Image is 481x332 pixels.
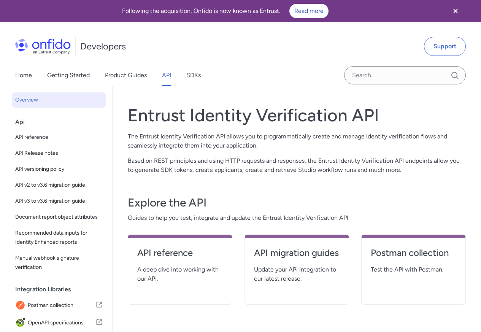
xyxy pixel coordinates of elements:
[15,65,32,86] a: Home
[15,133,103,142] span: API reference
[128,132,466,150] p: The Entrust Identity Verification API allows you to programmatically create and manage identity v...
[12,130,106,145] a: API reference
[15,149,103,158] span: API Release notes
[344,66,466,84] input: Onfido search input field
[451,6,460,16] svg: Close banner
[371,247,456,265] a: Postman collection
[15,181,103,190] span: API v2 to v3.6 migration guide
[105,65,147,86] a: Product Guides
[15,318,28,328] img: IconOpenAPI specifications
[12,146,106,161] a: API Release notes
[186,65,201,86] a: SDKs
[128,105,466,126] h1: Entrust Identity Verification API
[15,39,71,54] img: Onfido Logo
[137,265,223,283] span: A deep dive into working with our API.
[254,247,340,259] h4: API migration guides
[128,195,466,210] h3: Explore the API
[137,247,223,259] h4: API reference
[80,40,126,52] h1: Developers
[162,65,171,86] a: API
[28,318,95,328] span: OpenAPI specifications
[12,178,106,193] a: API v2 to v3.6 migration guide
[15,254,103,272] span: Manual webhook signature verification
[9,4,441,18] div: Following the acquisition, Onfido is now known as Entrust.
[441,2,470,21] button: Close banner
[12,92,106,108] a: Overview
[371,265,456,274] span: Test the API with Postman.
[12,210,106,225] a: Document report object attributes
[12,251,106,275] a: Manual webhook signature verification
[12,194,106,209] a: API v3 to v3.6 migration guide
[137,247,223,265] a: API reference
[254,247,340,265] a: API migration guides
[15,197,103,206] span: API v3 to v3.6 migration guide
[15,229,103,247] span: Recommended data inputs for Identity Enhanced reports
[12,226,106,250] a: Recommended data inputs for Identity Enhanced reports
[15,300,28,311] img: IconPostman collection
[371,247,456,259] h4: Postman collection
[15,114,109,130] div: Api
[15,282,109,297] div: Integration Libraries
[12,297,106,314] a: IconPostman collectionPostman collection
[128,213,466,222] span: Guides to help you test, integrate and update the Entrust Identity Verification API
[47,65,90,86] a: Getting Started
[28,300,95,311] span: Postman collection
[128,156,466,175] p: Based on REST principles and using HTTP requests and responses, the Entrust Identity Verification...
[289,4,329,18] a: Read more
[15,213,103,222] span: Document report object attributes
[424,37,466,56] a: Support
[254,265,340,283] span: Update your API integration to our latest release.
[12,162,106,177] a: API versioning policy
[12,315,106,331] a: IconOpenAPI specificationsOpenAPI specifications
[15,165,103,174] span: API versioning policy
[15,95,103,105] span: Overview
